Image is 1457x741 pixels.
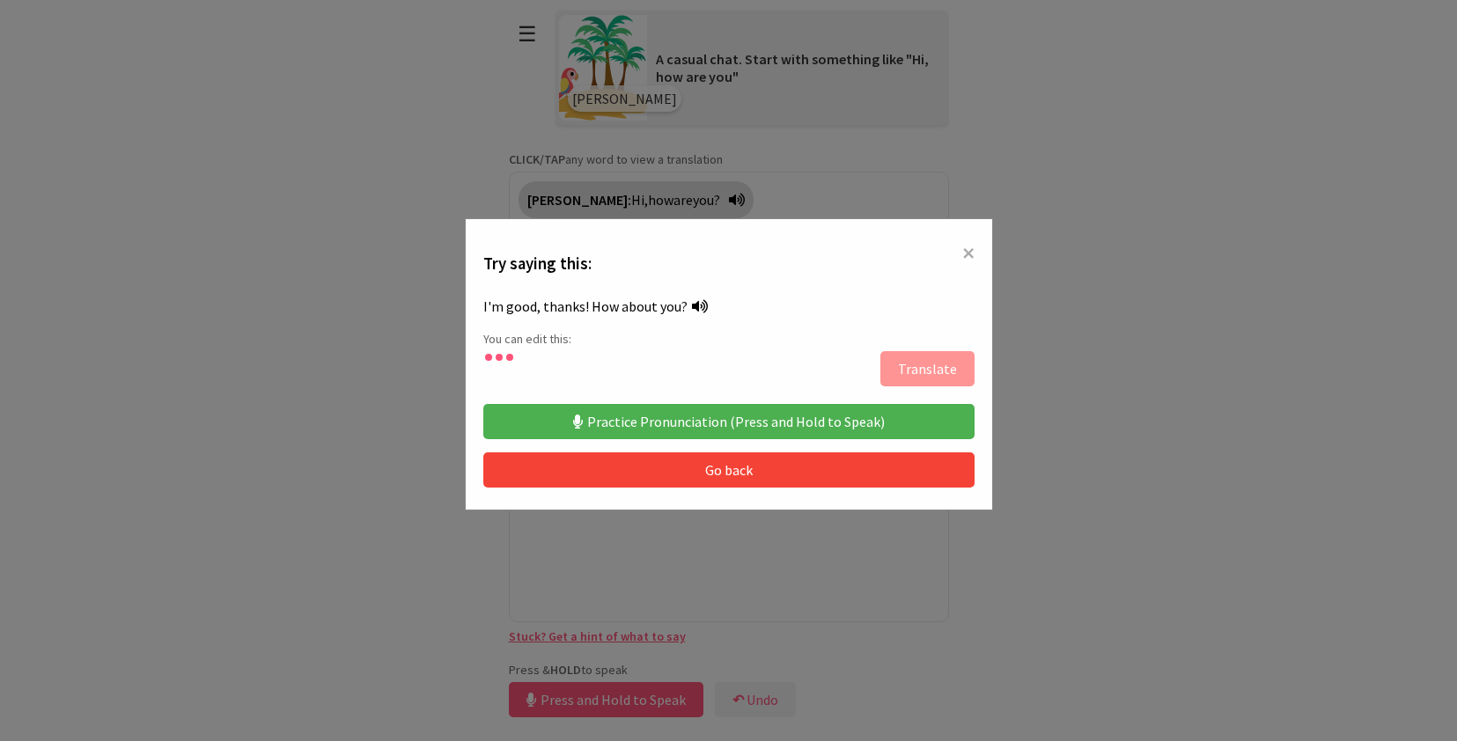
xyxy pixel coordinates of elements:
button: Go back [483,452,975,488]
span: × [962,237,975,268]
div: I'm good, thanks! How about you? [483,290,975,322]
button: Translate [880,351,975,386]
p: You can edit this: [483,331,975,347]
h3: Try saying this: [483,253,975,274]
button: Practice Pronunciation (Press and Hold to Speak) [483,404,975,439]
